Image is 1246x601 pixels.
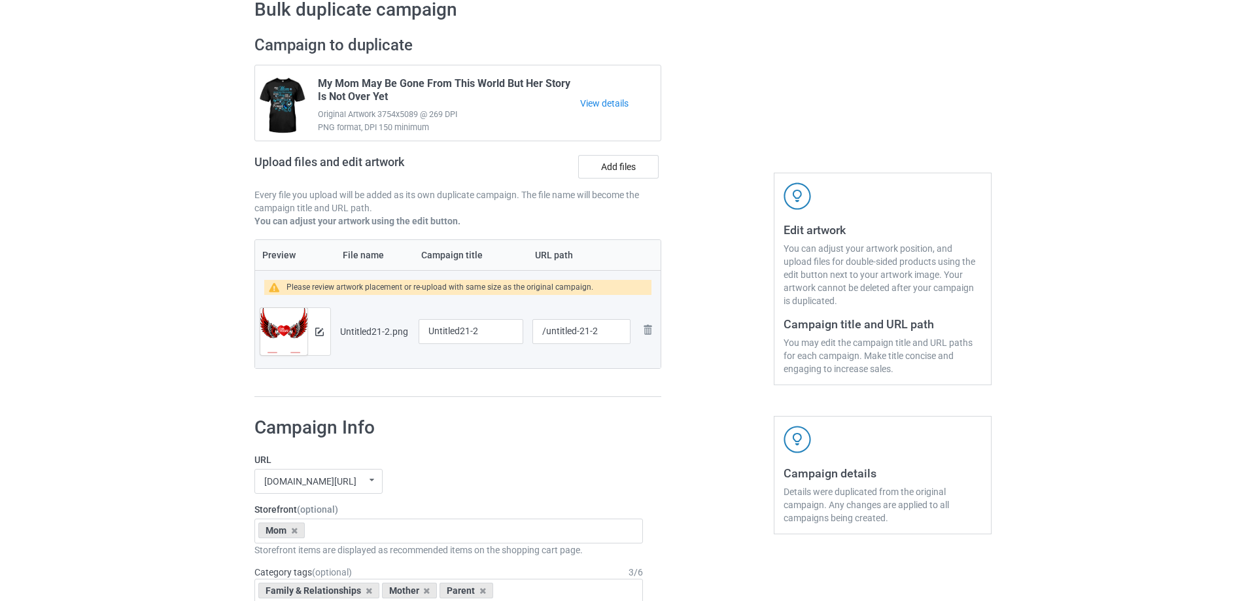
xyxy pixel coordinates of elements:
[784,426,811,453] img: svg+xml;base64,PD94bWwgdmVyc2lvbj0iMS4wIiBlbmNvZGluZz0iVVRGLTgiPz4KPHN2ZyB3aWR0aD0iNDJweCIgaGVpZ2...
[254,453,643,466] label: URL
[578,155,659,179] label: Add files
[784,466,982,481] h3: Campaign details
[255,240,336,270] th: Preview
[318,108,580,121] span: Original Artwork 3754x5089 @ 269 DPI
[382,583,438,598] div: Mother
[312,567,352,577] span: (optional)
[580,97,661,110] a: View details
[629,566,643,579] div: 3 / 6
[269,283,286,292] img: warning
[440,583,493,598] div: Parent
[254,416,643,439] h1: Campaign Info
[258,583,379,598] div: Family & Relationships
[318,121,580,134] span: PNG format, DPI 150 minimum
[528,240,635,270] th: URL path
[254,35,661,56] h2: Campaign to duplicate
[784,317,982,332] h3: Campaign title and URL path
[414,240,528,270] th: Campaign title
[336,240,414,270] th: File name
[784,485,982,524] div: Details were duplicated from the original campaign. Any changes are applied to all campaigns bein...
[254,503,643,516] label: Storefront
[297,504,338,515] span: (optional)
[784,222,982,237] h3: Edit artwork
[264,477,356,486] div: [DOMAIN_NAME][URL]
[254,543,643,557] div: Storefront items are displayed as recommended items on the shopping cart page.
[254,216,460,226] b: You can adjust your artwork using the edit button.
[640,322,655,337] img: svg+xml;base64,PD94bWwgdmVyc2lvbj0iMS4wIiBlbmNvZGluZz0iVVRGLTgiPz4KPHN2ZyB3aWR0aD0iMjhweCIgaGVpZ2...
[254,188,661,215] p: Every file you upload will be added as its own duplicate campaign. The file name will become the ...
[784,336,982,375] div: You may edit the campaign title and URL paths for each campaign. Make title concise and engaging ...
[254,566,352,579] label: Category tags
[784,182,811,210] img: svg+xml;base64,PD94bWwgdmVyc2lvbj0iMS4wIiBlbmNvZGluZz0iVVRGLTgiPz4KPHN2ZyB3aWR0aD0iNDJweCIgaGVpZ2...
[260,308,307,362] img: original.png
[254,155,498,179] h2: Upload files and edit artwork
[318,77,580,108] span: My Mom May Be Gone From This World But Her Story Is Not Over Yet
[286,280,593,295] div: Please review artwork placement or re-upload with same size as the original campaign.
[258,523,305,538] div: Mom
[315,328,324,336] img: svg+xml;base64,PD94bWwgdmVyc2lvbj0iMS4wIiBlbmNvZGluZz0iVVRGLTgiPz4KPHN2ZyB3aWR0aD0iMTRweCIgaGVpZ2...
[340,325,409,338] div: Untitled21-2.png
[784,242,982,307] div: You can adjust your artwork position, and upload files for double-sided products using the edit b...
